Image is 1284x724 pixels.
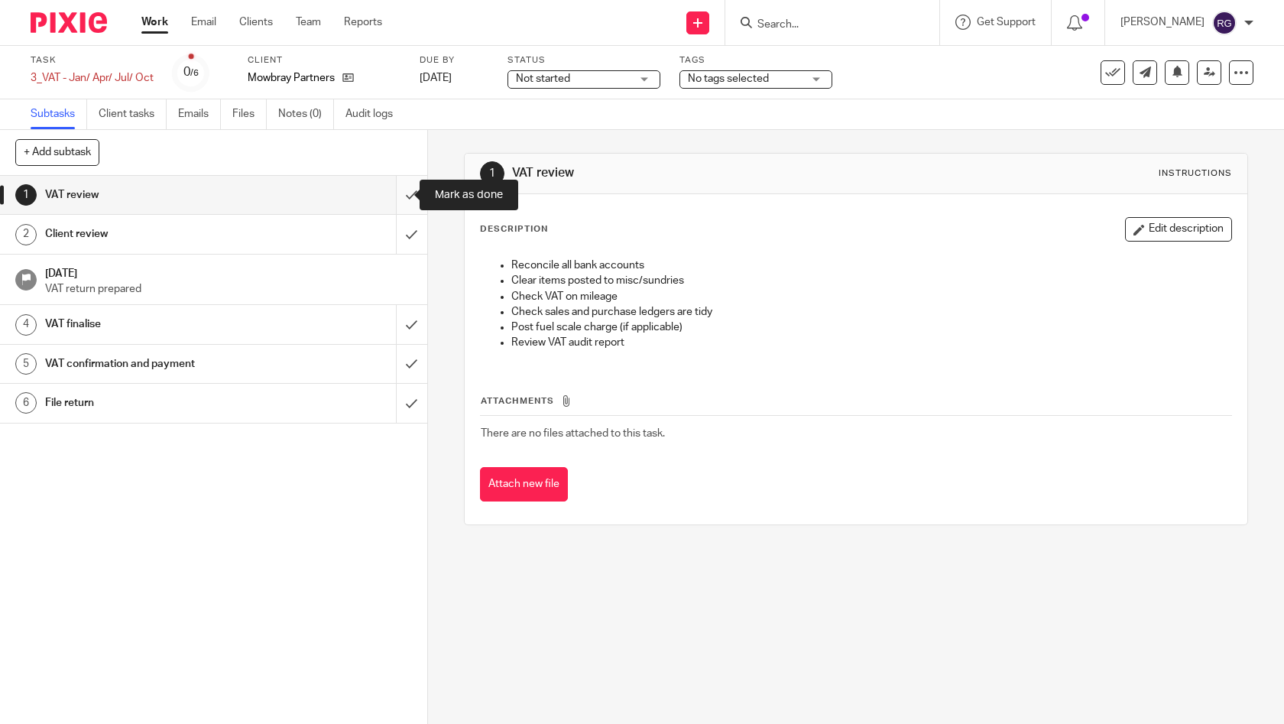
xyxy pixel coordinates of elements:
label: Due by [420,54,488,67]
button: + Add subtask [15,139,99,165]
a: Client tasks [99,99,167,129]
a: Audit logs [345,99,404,129]
a: Clients [239,15,273,30]
a: Work [141,15,168,30]
a: Reports [344,15,382,30]
h1: VAT confirmation and payment [45,352,269,375]
input: Search [756,18,893,32]
a: Files [232,99,267,129]
h1: File return [45,391,269,414]
p: Review VAT audit report [511,335,1232,350]
img: svg%3E [1212,11,1237,35]
div: 1 [480,161,504,186]
p: Description [480,223,548,235]
a: Subtasks [31,99,87,129]
button: Edit description [1125,217,1232,242]
span: Not started [516,73,570,84]
span: There are no files attached to this task. [481,428,665,439]
small: /6 [190,69,199,77]
h1: [DATE] [45,262,412,281]
p: Post fuel scale charge (if applicable) [511,320,1232,335]
h1: Client review [45,222,269,245]
a: Emails [178,99,221,129]
div: 0 [183,63,199,81]
a: Team [296,15,321,30]
div: 1 [15,184,37,206]
span: No tags selected [688,73,769,84]
h1: VAT review [45,183,269,206]
p: Clear items posted to misc/sundries [511,273,1232,288]
span: [DATE] [420,73,452,83]
div: Instructions [1159,167,1232,180]
p: Check sales and purchase ledgers are tidy [511,304,1232,320]
a: Notes (0) [278,99,334,129]
p: Reconcile all bank accounts [511,258,1232,273]
p: Mowbray Partners [248,70,335,86]
h1: VAT finalise [45,313,269,336]
button: Attach new file [480,467,568,502]
p: Check VAT on mileage [511,289,1232,304]
label: Status [507,54,660,67]
div: 5 [15,353,37,375]
a: Email [191,15,216,30]
p: VAT return prepared [45,281,412,297]
h1: VAT review [512,165,888,181]
div: 4 [15,314,37,336]
div: 3_VAT - Jan/ Apr/ Jul/ Oct [31,70,154,86]
div: 2 [15,224,37,245]
label: Client [248,54,400,67]
span: Get Support [977,17,1036,28]
span: Attachments [481,397,554,405]
label: Task [31,54,154,67]
img: Pixie [31,12,107,33]
div: 6 [15,392,37,414]
label: Tags [679,54,832,67]
p: [PERSON_NAME] [1120,15,1205,30]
